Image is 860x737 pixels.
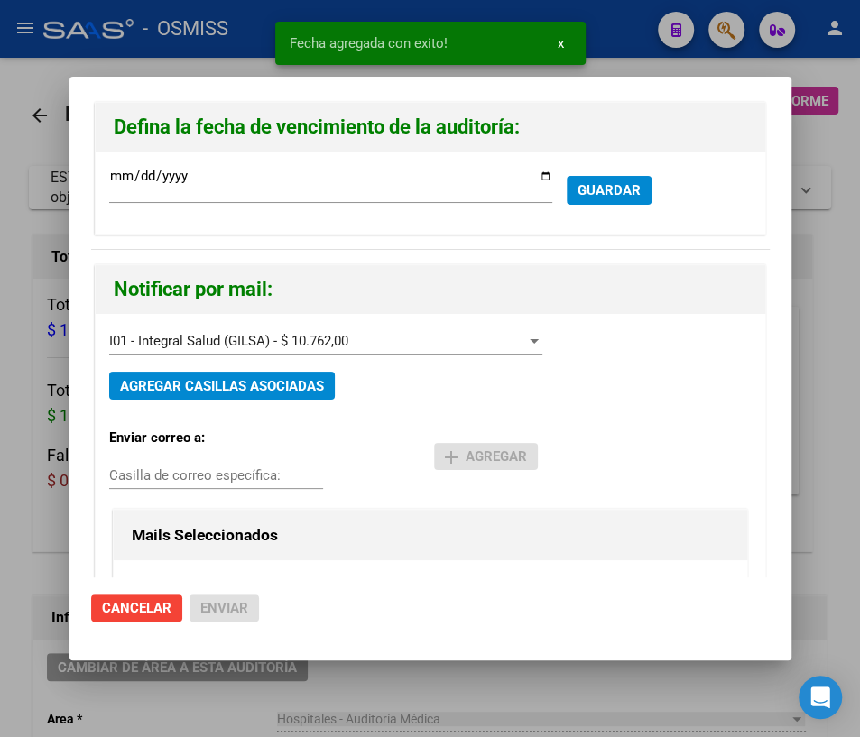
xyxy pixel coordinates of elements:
span: GUARDAR [578,183,641,199]
button: Enviar [190,594,259,622]
h3: Mails Seleccionados [132,523,729,547]
span: Fecha agregada con exito! [290,34,448,52]
mat-icon: add [440,447,462,468]
h2: Notificar por mail: [114,272,747,307]
h2: Defina la fecha de vencimiento de la auditoría: [114,110,747,144]
span: I01 - Integral Salud (GILSA) - $ 10.762,00 [109,333,348,349]
button: x [543,27,578,60]
div: Open Intercom Messenger [799,676,842,719]
span: AGREGAR CASILLAS ASOCIADAS [120,378,324,394]
span: x [558,35,564,51]
span: Enviar [200,600,248,616]
button: GUARDAR [567,176,652,204]
p: Enviar correo a: [109,428,245,448]
span: Agregar [445,448,527,465]
button: AGREGAR CASILLAS ASOCIADAS [109,372,335,400]
span: Cancelar [102,600,171,616]
button: Cancelar [91,594,182,622]
button: Agregar [434,443,538,470]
